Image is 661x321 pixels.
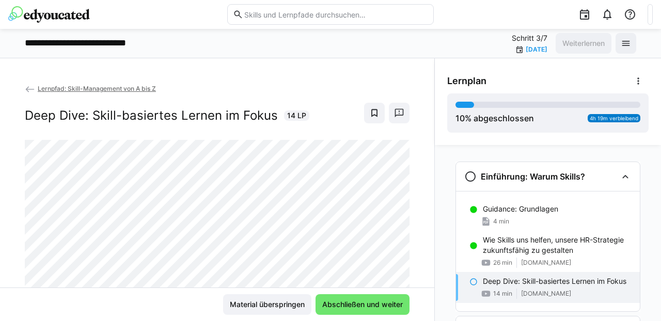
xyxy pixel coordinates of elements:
span: Lernplan [447,75,486,87]
span: 4 min [493,217,509,226]
p: Schritt 3/7 [512,33,547,43]
p: Guidance: Grundlagen [483,204,558,214]
p: Deep Dive: Skill-basiertes Lernen im Fokus [483,276,626,286]
span: 14 min [493,290,512,298]
span: 10 [455,113,465,123]
div: [DATE] [526,46,547,53]
span: 26 min [493,259,512,267]
span: Lernpfad: Skill-Management von A bis Z [38,85,156,92]
div: % abgeschlossen [455,112,534,124]
input: Skills und Lernpfade durchsuchen… [243,10,428,19]
button: Abschließen und weiter [316,294,410,315]
h2: Deep Dive: Skill-basiertes Lernen im Fokus [25,108,278,123]
span: 4h 19m verbleibend [590,115,638,121]
span: [DOMAIN_NAME] [521,290,571,298]
span: Abschließen und weiter [321,299,404,310]
h3: Einführung: Warum Skills? [481,171,585,182]
a: Lernpfad: Skill-Management von A bis Z [25,85,156,92]
p: Wie Skills uns helfen, unsere HR-Strategie zukunftsfähig zu gestalten [483,235,632,255]
span: Material überspringen [228,299,306,310]
button: Material überspringen [223,294,311,315]
span: [DOMAIN_NAME] [521,259,571,267]
span: Weiterlernen [561,38,606,49]
button: Weiterlernen [556,33,611,54]
span: 14 LP [287,110,306,121]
